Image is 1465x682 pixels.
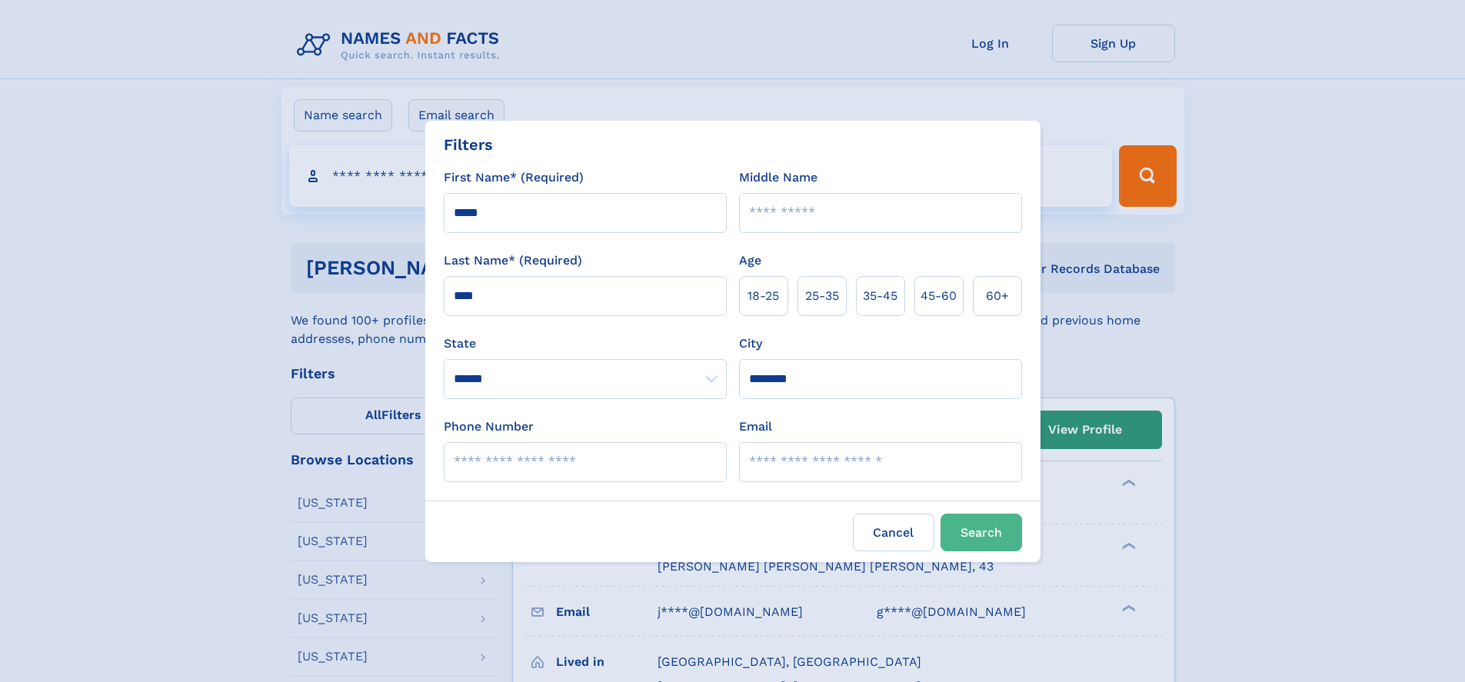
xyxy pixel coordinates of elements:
[986,287,1009,305] span: 60+
[941,514,1022,551] button: Search
[747,287,779,305] span: 18‑25
[444,418,534,436] label: Phone Number
[739,168,817,187] label: Middle Name
[921,287,957,305] span: 45‑60
[444,168,584,187] label: First Name* (Required)
[444,133,493,156] div: Filters
[444,251,582,270] label: Last Name* (Required)
[805,287,839,305] span: 25‑35
[863,287,897,305] span: 35‑45
[444,334,727,353] label: State
[853,514,934,551] label: Cancel
[739,418,772,436] label: Email
[739,334,762,353] label: City
[739,251,761,270] label: Age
